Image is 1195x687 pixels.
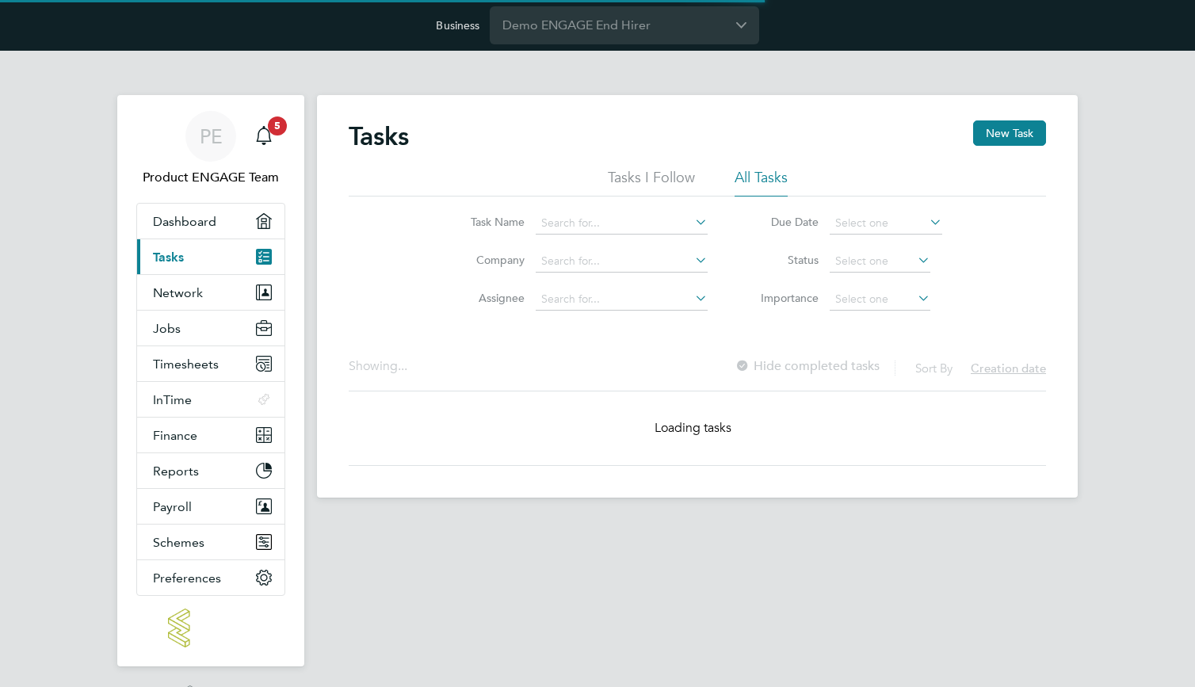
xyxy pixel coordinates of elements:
[747,215,819,229] label: Due Date
[153,464,199,479] span: Reports
[453,291,525,305] label: Assignee
[153,499,192,514] span: Payroll
[453,215,525,229] label: Task Name
[137,453,284,488] button: Reports
[268,116,287,135] span: 5
[137,204,284,239] a: Dashboard
[153,357,219,372] span: Timesheets
[168,609,254,647] img: engage-logo-retina.png
[137,560,284,595] button: Preferences
[735,168,788,197] li: All Tasks
[117,95,304,666] nav: Main navigation
[398,358,407,374] span: ...
[136,609,285,647] a: Go to home page
[655,420,733,436] span: Loading tasks
[536,250,708,273] input: Search for...
[153,392,192,407] span: InTime
[136,168,285,187] span: Product ENGAGE Team
[153,428,197,443] span: Finance
[137,418,284,452] button: Finance
[536,212,708,235] input: Search for...
[248,111,280,162] a: 5
[153,214,216,229] span: Dashboard
[137,382,284,417] button: InTime
[137,239,284,274] a: Tasks
[137,311,284,345] button: Jobs
[747,291,819,305] label: Importance
[735,358,880,374] label: Hide completed tasks
[153,535,204,550] span: Schemes
[830,212,942,235] input: Select one
[349,358,410,375] div: Showing
[608,168,695,197] li: Tasks I Follow
[830,288,930,311] input: Select one
[747,253,819,267] label: Status
[971,361,1046,376] span: Creation date
[153,571,221,586] span: Preferences
[436,18,479,32] label: Business
[453,253,525,267] label: Company
[153,321,181,336] span: Jobs
[915,361,953,376] label: Sort By
[830,250,930,273] input: Select one
[137,346,284,381] button: Timesheets
[137,489,284,524] button: Payroll
[137,525,284,559] button: Schemes
[153,250,184,265] span: Tasks
[137,275,284,310] button: Network
[200,126,223,147] span: PE
[349,120,409,152] h2: Tasks
[536,288,708,311] input: Search for...
[136,111,285,187] a: PEProduct ENGAGE Team
[153,285,203,300] span: Network
[973,120,1046,146] button: New Task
